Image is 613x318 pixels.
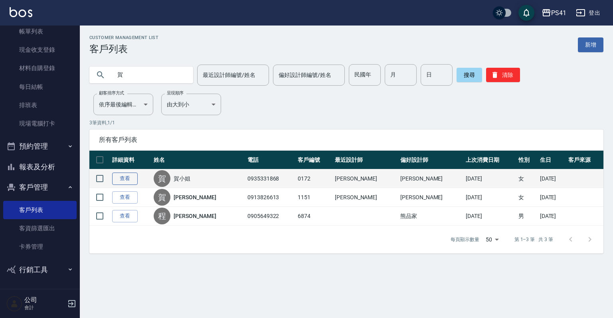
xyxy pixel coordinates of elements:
[573,6,603,20] button: 登出
[296,169,333,188] td: 0172
[3,157,77,177] button: 報表及分析
[3,136,77,157] button: 預約管理
[89,35,158,40] h2: Customer Management List
[457,68,482,82] button: 搜尋
[3,41,77,59] a: 現金收支登錄
[3,219,77,238] a: 客資篩選匯出
[333,151,398,169] th: 最近設計師
[174,212,216,220] a: [PERSON_NAME]
[3,201,77,219] a: 客戶列表
[333,188,398,207] td: [PERSON_NAME]
[3,259,77,280] button: 行銷工具
[578,37,603,52] a: 新增
[464,169,516,188] td: [DATE]
[24,296,65,304] h5: 公司
[93,94,153,115] div: 依序最後編輯時間
[516,169,538,188] td: 女
[89,119,603,126] p: 3 筆資料, 1 / 1
[486,68,520,82] button: 清除
[99,90,124,96] label: 顧客排序方式
[3,96,77,114] a: 排班表
[538,207,566,226] td: [DATE]
[538,169,566,188] td: [DATE]
[3,22,77,41] a: 帳單列表
[110,151,152,169] th: 詳細資料
[112,210,138,222] a: 查看
[152,151,245,169] th: 姓名
[464,188,516,207] td: [DATE]
[154,189,170,206] div: 賀
[245,151,296,169] th: 電話
[245,207,296,226] td: 0905649322
[398,188,464,207] td: [PERSON_NAME]
[167,90,184,96] label: 呈現順序
[333,169,398,188] td: [PERSON_NAME]
[174,193,216,201] a: [PERSON_NAME]
[296,188,333,207] td: 1151
[398,169,464,188] td: [PERSON_NAME]
[154,208,170,224] div: 程
[3,114,77,133] a: 現場電腦打卡
[464,207,516,226] td: [DATE]
[296,151,333,169] th: 客戶編號
[296,207,333,226] td: 6874
[112,173,138,185] a: 查看
[3,238,77,256] a: 卡券管理
[398,207,464,226] td: 熊品家
[112,191,138,204] a: 查看
[514,236,553,243] p: 第 1–3 筆 共 3 筆
[451,236,479,243] p: 每頁顯示數量
[89,43,158,55] h3: 客戶列表
[161,94,221,115] div: 由大到小
[6,296,22,312] img: Person
[538,5,569,21] button: PS41
[464,151,516,169] th: 上次消費日期
[516,151,538,169] th: 性別
[245,169,296,188] td: 0935331868
[566,151,603,169] th: 客戶來源
[24,304,65,311] p: 會計
[10,7,32,17] img: Logo
[174,175,190,183] a: 賀小姐
[3,59,77,77] a: 材料自購登錄
[551,8,566,18] div: PS41
[99,136,594,144] span: 所有客戶列表
[3,78,77,96] a: 每日結帳
[516,188,538,207] td: 女
[538,151,566,169] th: 生日
[518,5,534,21] button: save
[482,229,502,250] div: 50
[3,177,77,198] button: 客戶管理
[516,207,538,226] td: 男
[538,188,566,207] td: [DATE]
[398,151,464,169] th: 偏好設計師
[112,64,187,86] input: 搜尋關鍵字
[245,188,296,207] td: 0913826613
[154,170,170,187] div: 賀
